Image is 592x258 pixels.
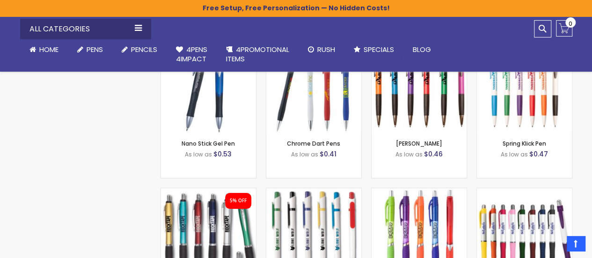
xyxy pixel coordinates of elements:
[317,44,335,54] span: Rush
[424,149,443,159] span: $0.46
[230,198,247,204] div: 5% OFF
[501,150,528,158] span: As low as
[403,39,440,60] a: Blog
[299,39,344,60] a: Rush
[372,38,467,133] img: Sharon Klick Pen
[291,150,318,158] span: As low as
[287,140,340,147] a: Chrome Dart Pens
[185,150,212,158] span: As low as
[20,19,151,39] div: All Categories
[395,150,423,158] span: As low as
[161,188,256,196] a: Gripper Pen
[213,149,232,159] span: $0.53
[20,39,68,60] a: Home
[529,149,548,159] span: $0.47
[266,188,361,196] a: Cedar Plastic Pen
[68,39,112,60] a: Pens
[217,39,299,70] a: 4PROMOTIONALITEMS
[161,38,256,133] img: Nano Stick Gel Pen
[556,20,572,37] a: 0
[167,39,217,70] a: 4Pens4impact
[569,19,572,28] span: 0
[396,140,442,147] a: [PERSON_NAME]
[372,188,467,196] a: Carnival Pen
[39,44,58,54] span: Home
[266,38,361,133] img: Chrome Dart Pens
[87,44,103,54] span: Pens
[477,38,572,133] img: Spring Klick Pen
[320,149,336,159] span: $0.41
[182,140,235,147] a: Nano Stick Gel Pen
[226,44,289,64] span: 4PROMOTIONAL ITEMS
[364,44,394,54] span: Specials
[176,44,207,64] span: 4Pens 4impact
[344,39,403,60] a: Specials
[131,44,157,54] span: Pencils
[413,44,431,54] span: Blog
[503,140,546,147] a: Spring Klick Pen
[112,39,167,60] a: Pencils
